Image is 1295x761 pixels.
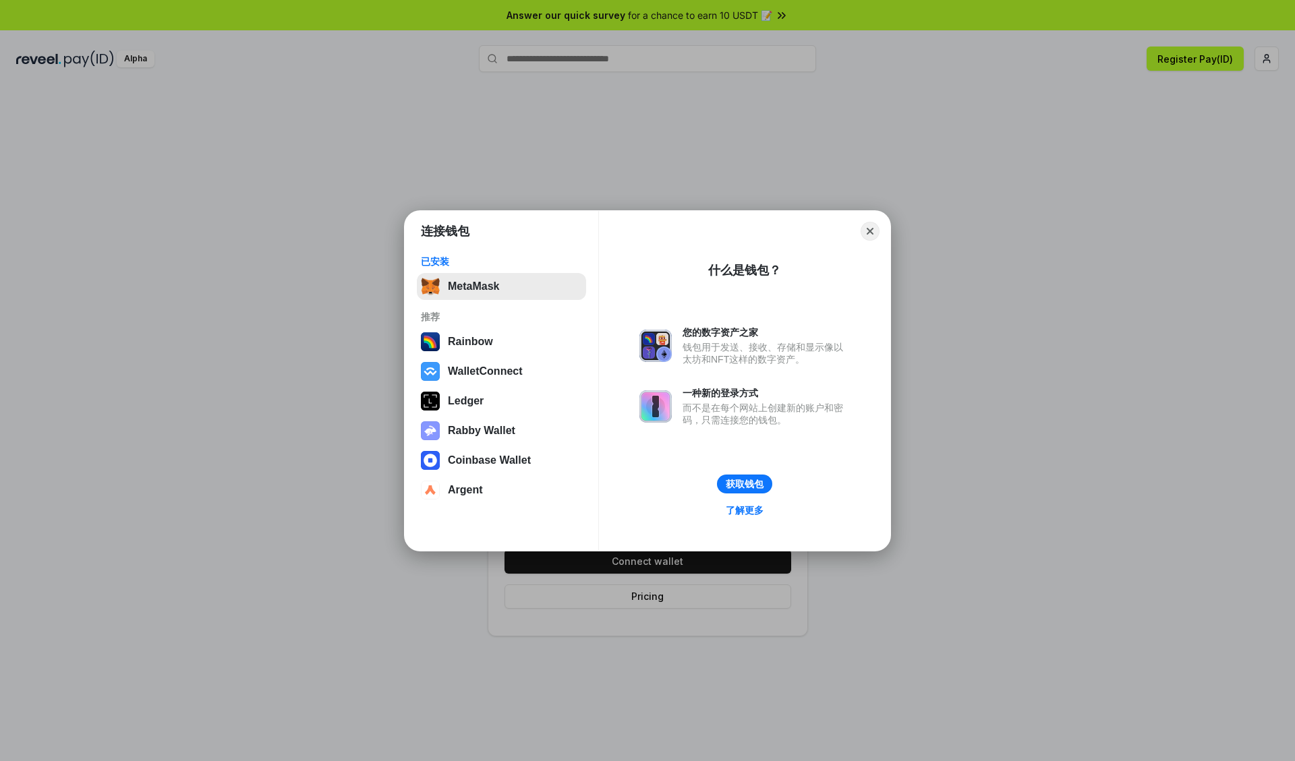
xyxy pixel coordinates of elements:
[683,387,850,399] div: 一种新的登录方式
[861,222,880,241] button: Close
[639,330,672,362] img: svg+xml,%3Csvg%20xmlns%3D%22http%3A%2F%2Fwww.w3.org%2F2000%2Fsvg%22%20fill%3D%22none%22%20viewBox...
[417,388,586,415] button: Ledger
[448,395,484,407] div: Ledger
[708,262,781,278] div: 什么是钱包？
[718,501,772,519] a: 了解更多
[421,481,440,499] img: svg+xml,%3Csvg%20width%3D%2228%22%20height%3D%2228%22%20viewBox%3D%220%200%2028%2028%22%20fill%3D...
[683,326,850,338] div: 您的数字资产之家
[683,402,850,426] div: 而不是在每个网站上创建新的账户和密码，只需连接您的钱包。
[417,358,586,385] button: WalletConnect
[683,341,850,365] div: 钱包用于发送、接收、存储和显示像以太坊和NFT这样的数字资产。
[421,332,440,351] img: svg+xml,%3Csvg%20width%3D%22120%22%20height%3D%22120%22%20viewBox%3D%220%200%20120%20120%22%20fil...
[417,273,586,300] button: MetaMask
[448,280,499,293] div: MetaMask
[417,447,586,474] button: Coinbase Wallet
[421,362,440,381] img: svg+xml,%3Csvg%20width%3D%2228%22%20height%3D%2228%22%20viewBox%3D%220%200%2028%2028%22%20fill%3D...
[448,336,493,348] div: Rainbow
[448,454,531,466] div: Coinbase Wallet
[417,417,586,444] button: Rabby Wallet
[717,475,772,493] button: 获取钱包
[421,223,469,239] h1: 连接钱包
[448,365,523,377] div: WalletConnect
[448,484,483,496] div: Argent
[421,392,440,410] img: svg+xml,%3Csvg%20xmlns%3D%22http%3A%2F%2Fwww.w3.org%2F2000%2Fsvg%22%20width%3D%2228%22%20height%3...
[417,328,586,355] button: Rainbow
[421,451,440,470] img: svg+xml,%3Csvg%20width%3D%2228%22%20height%3D%2228%22%20viewBox%3D%220%200%2028%2028%22%20fill%3D...
[421,421,440,440] img: svg+xml,%3Csvg%20xmlns%3D%22http%3A%2F%2Fwww.w3.org%2F2000%2Fsvg%22%20fill%3D%22none%22%20viewBox...
[417,477,586,504] button: Argent
[421,311,582,323] div: 推荐
[421,255,582,268] div: 已安装
[421,277,440,296] img: svg+xml,%3Csvg%20fill%3D%22none%22%20height%3D%2233%22%20viewBox%3D%220%200%2035%2033%22%20width%...
[726,504,764,516] div: 了解更多
[726,478,764,490] div: 获取钱包
[448,425,515,437] div: Rabby Wallet
[639,390,672,423] img: svg+xml,%3Csvg%20xmlns%3D%22http%3A%2F%2Fwww.w3.org%2F2000%2Fsvg%22%20fill%3D%22none%22%20viewBox...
